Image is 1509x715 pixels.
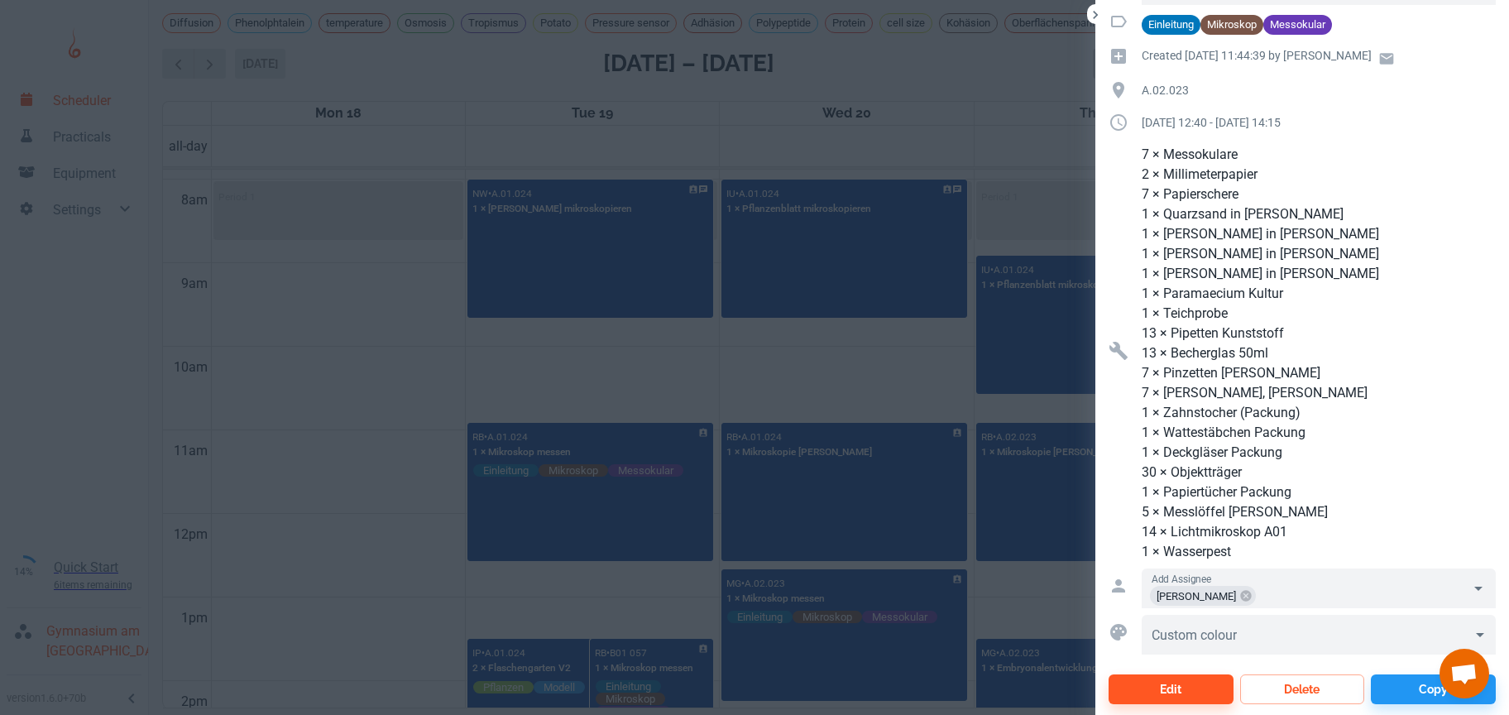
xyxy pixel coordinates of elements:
label: Add Assignee [1152,572,1211,586]
p: 13 × Becherglas 50ml [1142,343,1496,363]
p: 1 × Quarzsand in [PERSON_NAME] [1142,204,1496,224]
p: 7 × Messokulare [1142,145,1496,165]
p: 1 × Wattestäbchen Packung [1142,423,1496,443]
button: Edit [1109,674,1234,704]
p: 7 × [PERSON_NAME], [PERSON_NAME] [1142,383,1496,403]
p: 14 × Lichtmikroskop A01 [1142,522,1496,542]
p: 1 × [PERSON_NAME] in [PERSON_NAME] [1142,244,1496,264]
p: 5 × Messlöffel [PERSON_NAME] [1142,502,1496,522]
svg: Assigned to [1109,576,1128,596]
svg: Activity tags [1109,12,1128,31]
p: 13 × Pipetten Kunststoff [1142,324,1496,343]
p: A.02.023 [1142,81,1496,99]
svg: Resources [1109,341,1128,361]
p: 1 × [PERSON_NAME] in [PERSON_NAME] [1142,224,1496,244]
p: 1 × Teichprobe [1142,304,1496,324]
span: Mikroskop [1200,17,1263,33]
p: 1 × Deckgläser Packung [1142,443,1496,463]
button: Copy [1371,674,1496,704]
p: 1 × [PERSON_NAME] in [PERSON_NAME] [1142,264,1496,284]
p: Created [DATE] 11:44:39 by [PERSON_NAME] [1142,46,1372,65]
p: 1 × Wasserpest [1142,542,1496,562]
p: 7 × Pinzetten [PERSON_NAME] [1142,363,1496,383]
svg: Creation time [1109,46,1128,66]
a: Email user [1372,44,1401,74]
p: 1 × Zahnstocher (Packung) [1142,403,1496,423]
div: ​ [1142,615,1496,655]
svg: Duration [1109,113,1128,132]
div: [PERSON_NAME] [1150,586,1256,606]
p: [DATE] 12:40 - [DATE] 14:15 [1142,113,1496,132]
span: Messokular [1263,17,1332,33]
button: Open [1467,577,1490,600]
p: 7 × Papierschere [1142,185,1496,204]
span: [PERSON_NAME] [1150,587,1243,606]
a: Chat öffnen [1440,649,1489,698]
p: 1 × Paramaecium Kultur [1142,284,1496,304]
span: Einleitung [1142,17,1200,33]
p: 1 × Papiertücher Packung [1142,482,1496,502]
button: Close [1087,7,1104,23]
p: 2 × Millimeterpapier [1142,165,1496,185]
svg: Custom colour [1109,622,1128,642]
svg: Location [1109,80,1128,100]
p: 30 × Objektträger [1142,463,1496,482]
button: Delete [1240,674,1365,704]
